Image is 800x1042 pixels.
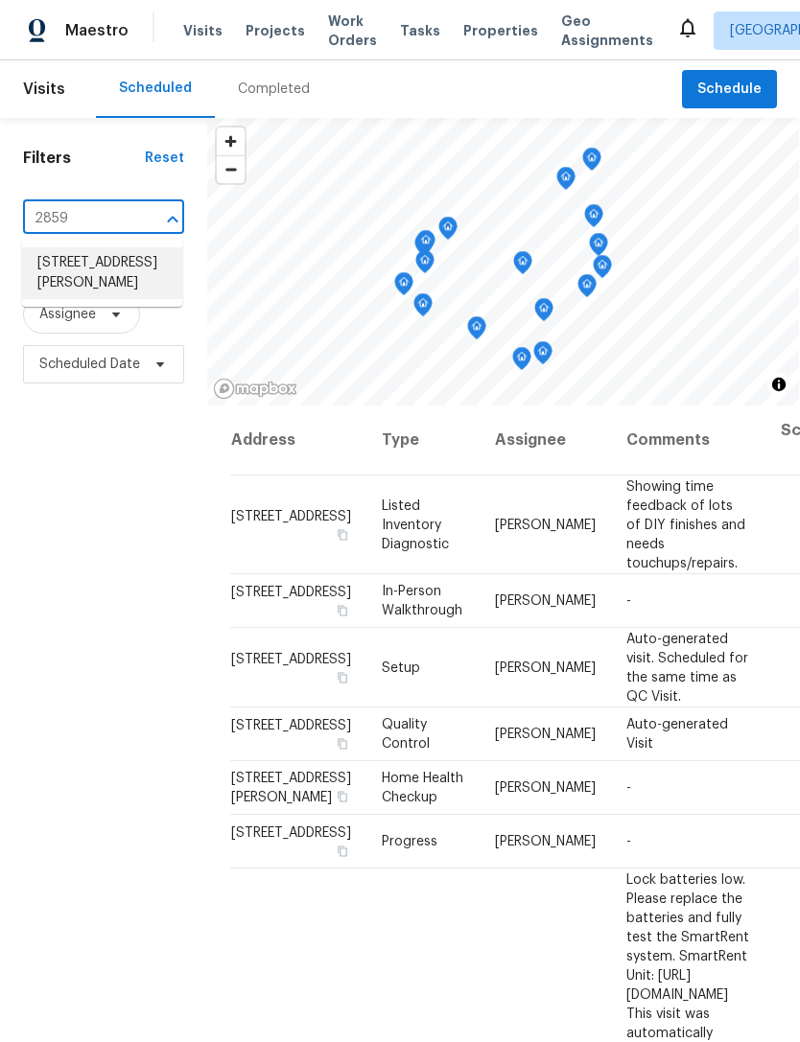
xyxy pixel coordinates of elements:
[334,735,351,753] button: Copy Address
[626,781,631,795] span: -
[682,70,777,109] button: Schedule
[334,843,351,860] button: Copy Address
[626,632,748,703] span: Auto-generated visit. Scheduled for the same time as QC Visit.
[207,118,799,405] canvas: Map
[217,155,245,183] button: Zoom out
[495,594,596,608] span: [PERSON_NAME]
[39,305,96,324] span: Assignee
[495,835,596,848] span: [PERSON_NAME]
[414,233,434,263] div: Map marker
[217,127,245,155] button: Zoom in
[382,498,449,550] span: Listed Inventory Diagnostic
[512,347,531,377] div: Map marker
[22,247,182,299] li: [STREET_ADDRESS][PERSON_NAME]
[513,251,532,281] div: Map marker
[589,233,608,263] div: Map marker
[382,660,420,674] span: Setup
[416,230,435,260] div: Map marker
[334,788,351,805] button: Copy Address
[334,668,351,685] button: Copy Address
[231,652,351,665] span: [STREET_ADDRESS]
[382,772,463,804] span: Home Health Checkup
[231,509,351,522] span: [STREET_ADDRESS]
[183,21,223,40] span: Visits
[561,12,653,50] span: Geo Assignments
[382,585,462,617] span: In-Person Walkthrough
[231,586,351,599] span: [STREET_ADDRESS]
[415,250,435,280] div: Map marker
[23,68,65,110] span: Visits
[231,826,351,840] span: [STREET_ADDRESS]
[582,148,601,177] div: Map marker
[231,719,351,732] span: [STREET_ADDRESS]
[217,156,245,183] span: Zoom out
[556,167,576,197] div: Map marker
[230,405,366,475] th: Address
[626,835,631,848] span: -
[382,835,437,848] span: Progress
[246,21,305,40] span: Projects
[593,255,612,285] div: Map marker
[495,781,596,795] span: [PERSON_NAME]
[495,660,596,674] span: [PERSON_NAME]
[65,21,129,40] span: Maestro
[23,204,130,234] input: Search for an address...
[626,479,745,569] span: Showing time feedback of lots of DIY finishes and needs touchups/repairs.
[495,518,596,531] span: [PERSON_NAME]
[39,355,140,374] span: Scheduled Date
[697,78,762,102] span: Schedule
[328,12,377,50] span: Work Orders
[463,21,538,40] span: Properties
[584,204,603,234] div: Map marker
[577,274,597,304] div: Map marker
[334,602,351,619] button: Copy Address
[23,149,145,168] h1: Filters
[413,293,433,323] div: Map marker
[394,272,413,302] div: Map marker
[611,405,765,475] th: Comments
[773,374,785,395] span: Toggle attribution
[626,594,631,608] span: -
[767,373,790,396] button: Toggle attribution
[480,405,611,475] th: Assignee
[438,217,458,246] div: Map marker
[533,341,553,371] div: Map marker
[119,79,192,98] div: Scheduled
[238,80,310,99] div: Completed
[145,149,184,168] div: Reset
[534,298,553,328] div: Map marker
[366,405,480,475] th: Type
[159,206,186,233] button: Close
[382,718,430,751] span: Quality Control
[231,772,351,804] span: [STREET_ADDRESS][PERSON_NAME]
[400,24,440,37] span: Tasks
[334,525,351,543] button: Copy Address
[626,718,728,751] span: Auto-generated Visit
[495,728,596,741] span: [PERSON_NAME]
[213,378,297,400] a: Mapbox homepage
[467,316,486,346] div: Map marker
